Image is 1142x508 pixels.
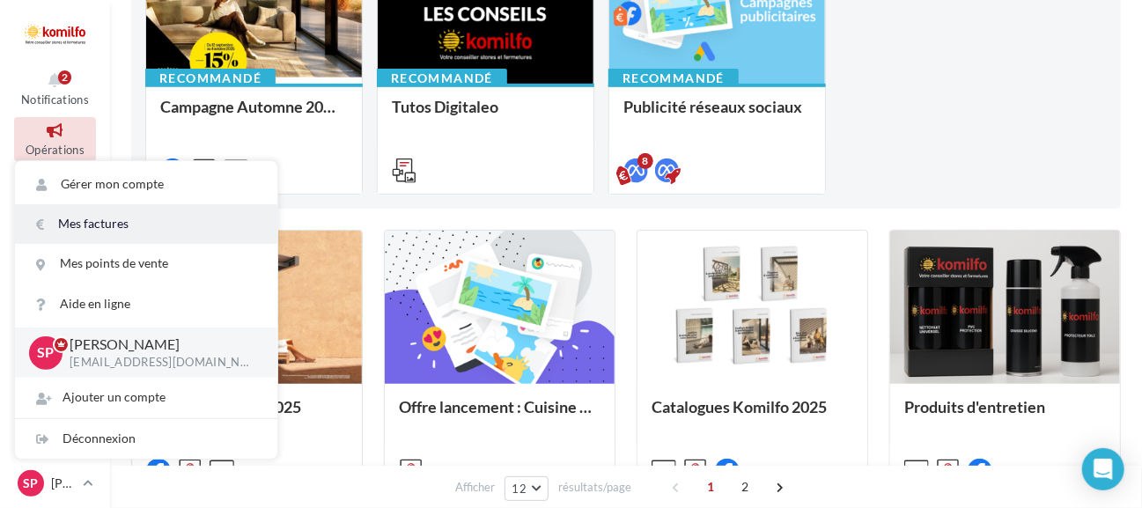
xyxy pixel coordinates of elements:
a: Mes factures [15,204,277,244]
span: Opérations [26,143,85,157]
div: 8 [637,153,653,169]
div: Déconnexion [15,419,277,459]
a: Gérer mon compte [15,165,277,204]
span: résultats/page [558,479,631,496]
a: Mes points de vente [15,244,277,283]
div: Catalogues Komilfo 2025 [652,398,853,433]
span: 12 [512,482,527,496]
div: Produits d'entretien [904,398,1106,433]
div: Campagne Automne 2025 [160,98,348,133]
button: Notifications 2 [14,67,96,110]
a: Sp [PERSON_NAME] [14,467,96,500]
span: Sp [38,342,55,363]
span: 1 [696,473,725,501]
div: 2 [58,70,71,85]
button: 12 [505,476,549,501]
span: Sp [24,475,39,492]
div: Recommandé [377,69,507,88]
a: Opérations [14,117,96,160]
div: Offre lancement : Cuisine extérieur [399,398,600,433]
a: Aide en ligne [15,284,277,324]
div: Tutos Digitaleo [392,98,579,133]
div: Ajouter un compte [15,378,277,417]
span: 2 [731,473,759,501]
span: Afficher [455,479,495,496]
div: Open Intercom Messenger [1082,448,1124,490]
p: [PERSON_NAME] [51,475,76,492]
span: Notifications [21,92,89,107]
div: Recommandé [145,69,276,88]
div: Publicité réseaux sociaux [623,98,811,133]
p: [EMAIL_ADDRESS][DOMAIN_NAME] [70,355,249,371]
div: Recommandé [608,69,739,88]
p: [PERSON_NAME] [70,335,249,355]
